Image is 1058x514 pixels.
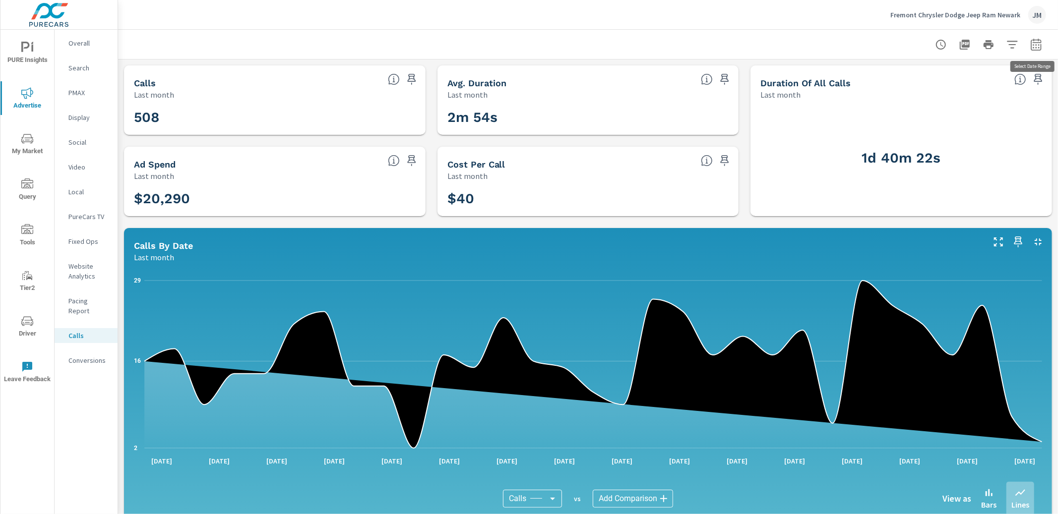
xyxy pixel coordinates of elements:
[547,456,582,466] p: [DATE]
[55,160,118,174] div: Video
[55,60,118,75] div: Search
[1010,234,1026,250] span: Save this to your personalized report
[760,89,801,101] p: Last month
[55,328,118,343] div: Calls
[55,234,118,249] div: Fixed Ops
[447,89,488,101] p: Last month
[979,35,998,55] button: Print Report
[1002,35,1022,55] button: Apply Filters
[991,234,1006,250] button: Make Fullscreen
[0,30,54,395] div: nav menu
[835,456,870,466] p: [DATE]
[509,494,526,504] span: Calls
[447,109,729,126] h3: 2m 54s
[593,490,673,508] div: Add Comparison
[599,494,657,504] span: Add Comparison
[144,456,179,466] p: [DATE]
[374,456,409,466] p: [DATE]
[134,78,156,88] h5: Calls
[55,209,118,224] div: PureCars TV
[134,240,193,251] h5: Calls By Date
[1007,456,1042,466] p: [DATE]
[55,184,118,199] div: Local
[55,353,118,368] div: Conversions
[55,259,118,284] div: Website Analytics
[432,456,467,466] p: [DATE]
[3,361,51,385] span: Leave Feedback
[717,71,733,87] span: Save this to your personalized report
[890,10,1020,19] p: Fremont Chrysler Dodge Jeep Ram Newark
[134,159,176,170] h5: Ad Spend
[134,251,174,263] p: Last month
[55,293,118,318] div: Pacing Report
[3,42,51,66] span: PURE Insights
[68,236,110,246] p: Fixed Ops
[55,36,118,51] div: Overall
[562,494,593,503] p: vs
[892,456,927,466] p: [DATE]
[68,261,110,281] p: Website Analytics
[662,456,697,466] p: [DATE]
[317,456,352,466] p: [DATE]
[134,190,416,207] h3: $20,290
[55,135,118,150] div: Social
[1030,234,1046,250] button: Minimize Widget
[1011,499,1029,511] p: Lines
[134,89,174,101] p: Last month
[3,270,51,294] span: Tier2
[3,178,51,203] span: Query
[760,78,851,88] h5: Duration of all Calls
[701,155,713,167] span: PureCars Ad Spend/Calls.
[68,187,110,197] p: Local
[760,150,1042,167] h3: 1d 40m 22s
[777,456,812,466] p: [DATE]
[68,296,110,316] p: Pacing Report
[68,137,110,147] p: Social
[3,133,51,157] span: My Market
[503,490,562,508] div: Calls
[447,190,729,207] h3: $40
[55,85,118,100] div: PMAX
[720,456,754,466] p: [DATE]
[490,456,524,466] p: [DATE]
[447,78,506,88] h5: Avg. Duration
[1014,73,1026,85] span: The Total Duration of all calls.
[134,170,174,182] p: Last month
[134,109,416,126] h3: 508
[950,456,985,466] p: [DATE]
[388,155,400,167] span: Sum of PureCars Ad Spend.
[955,35,975,55] button: "Export Report to PDF"
[55,110,118,125] div: Display
[3,224,51,248] span: Tools
[605,456,639,466] p: [DATE]
[68,331,110,341] p: Calls
[68,355,110,365] p: Conversions
[388,73,400,85] span: Total number of calls.
[942,494,971,504] h6: View as
[68,113,110,122] p: Display
[259,456,294,466] p: [DATE]
[134,358,141,365] text: 16
[981,499,996,511] p: Bars
[134,445,137,452] text: 2
[68,38,110,48] p: Overall
[717,153,733,169] span: Save this to your personalized report
[1028,6,1046,24] div: JM
[447,170,488,182] p: Last month
[202,456,237,466] p: [DATE]
[3,87,51,112] span: Advertise
[68,88,110,98] p: PMAX
[68,162,110,172] p: Video
[134,277,141,284] text: 29
[404,153,420,169] span: Save this to your personalized report
[68,212,110,222] p: PureCars TV
[3,315,51,340] span: Driver
[1030,71,1046,87] span: Save this to your personalized report
[68,63,110,73] p: Search
[447,159,505,170] h5: Cost Per Call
